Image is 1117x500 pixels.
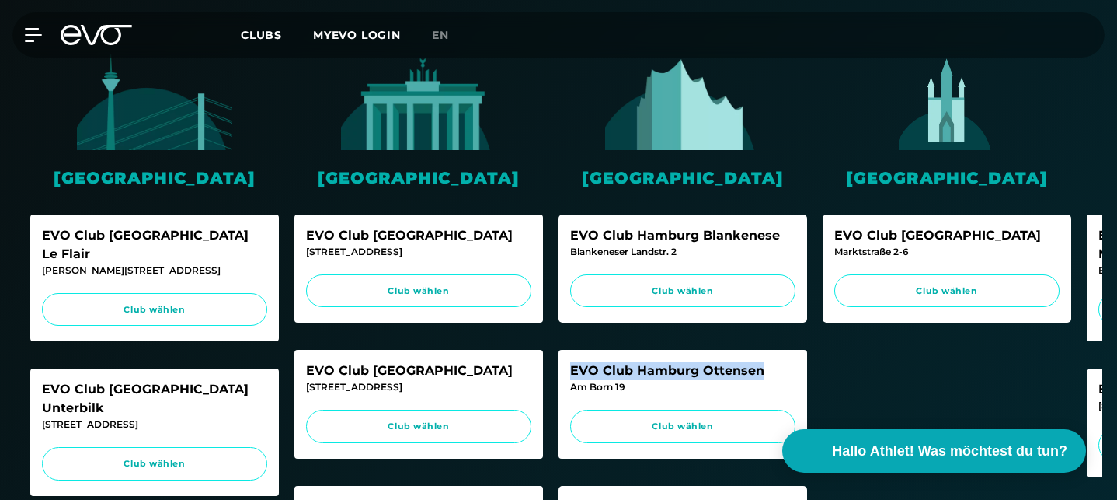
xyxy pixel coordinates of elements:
span: Club wählen [57,457,252,470]
div: [STREET_ADDRESS] [42,418,267,432]
a: Club wählen [42,447,267,481]
div: Marktstraße 2-6 [834,245,1060,259]
a: Club wählen [42,293,267,327]
a: Club wählen [306,274,531,308]
span: Clubs [241,28,282,42]
div: [GEOGRAPHIC_DATA] [294,166,543,190]
a: Club wählen [570,274,795,308]
div: EVO Club Hamburg Ottensen [570,362,795,380]
a: MYEVO LOGIN [313,28,401,42]
a: Clubs [241,27,313,42]
div: EVO Club [GEOGRAPHIC_DATA] [834,226,1060,245]
span: Club wählen [321,285,517,298]
span: Club wählen [585,420,781,433]
div: EVO Club [GEOGRAPHIC_DATA] [306,362,531,380]
span: en [432,28,449,42]
span: Club wählen [321,420,517,433]
span: Hallo Athlet! Was möchtest du tun? [832,441,1067,462]
div: [STREET_ADDRESS] [306,245,531,259]
img: evofitness [77,53,232,150]
div: Blankeneser Landstr. 2 [570,245,795,259]
span: Club wählen [849,285,1045,298]
div: [GEOGRAPHIC_DATA] [558,166,807,190]
a: en [432,26,468,44]
img: evofitness [341,53,496,150]
div: [GEOGRAPHIC_DATA] [30,166,279,190]
a: Club wählen [834,274,1060,308]
a: Club wählen [570,410,795,443]
div: EVO Club [GEOGRAPHIC_DATA] Unterbilk [42,380,267,418]
a: Club wählen [306,410,531,443]
div: [STREET_ADDRESS] [306,380,531,394]
div: Am Born 19 [570,380,795,394]
img: evofitness [605,53,760,150]
div: EVO Club [GEOGRAPHIC_DATA] Le Flair [42,226,267,264]
span: Club wählen [585,285,781,298]
div: [PERSON_NAME][STREET_ADDRESS] [42,264,267,278]
div: EVO Club Hamburg Blankenese [570,226,795,245]
img: evofitness [869,53,1025,150]
div: [GEOGRAPHIC_DATA] [823,166,1071,190]
button: Hallo Athlet! Was möchtest du tun? [782,429,1086,473]
div: EVO Club [GEOGRAPHIC_DATA] [306,226,531,245]
span: Club wählen [57,303,252,316]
